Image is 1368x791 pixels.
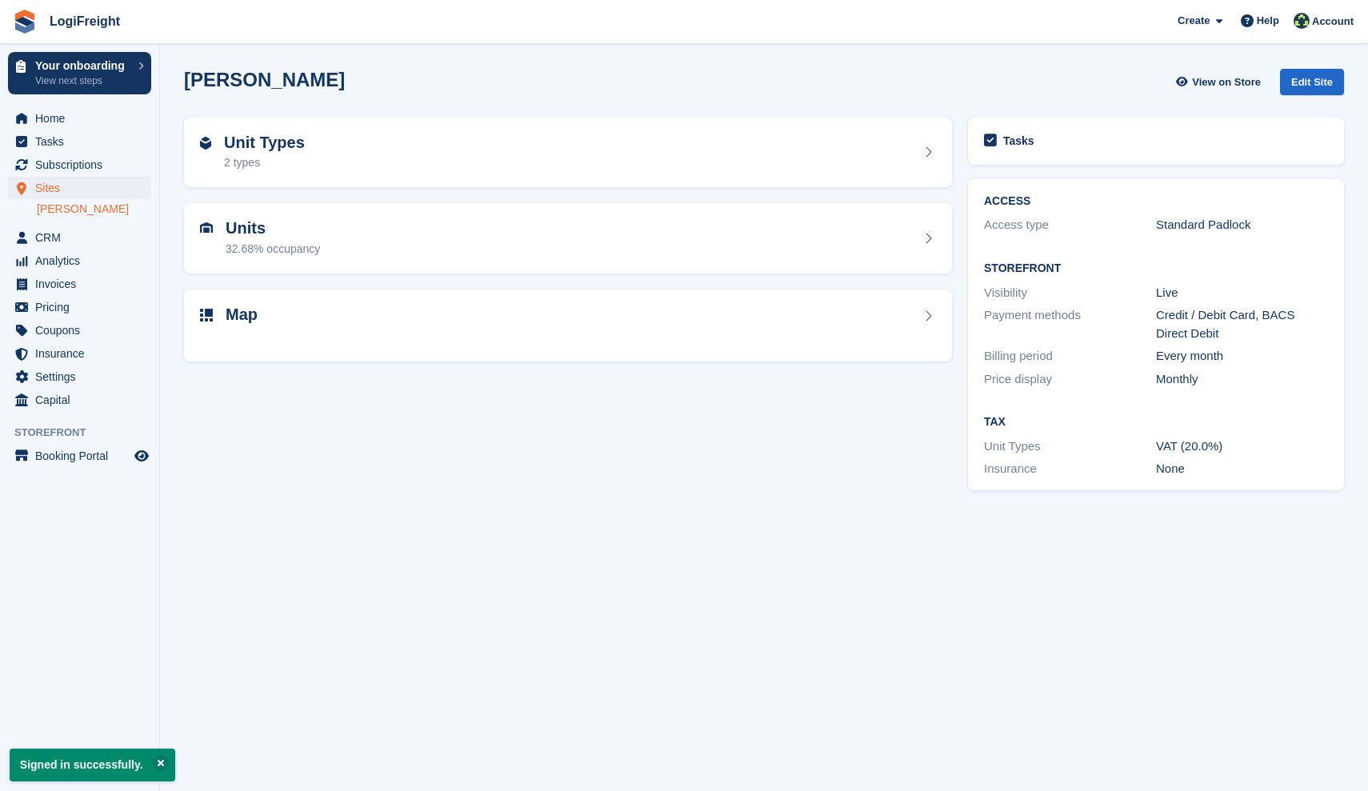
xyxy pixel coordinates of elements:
a: [PERSON_NAME] [37,202,151,217]
img: Jesse Smith [1294,13,1310,29]
a: LogiFreight [43,8,126,34]
span: Help [1257,13,1279,29]
p: View next steps [35,74,130,88]
span: Invoices [35,273,131,295]
a: menu [8,177,151,199]
span: View on Store [1192,74,1261,90]
div: Credit / Debit Card, BACS Direct Debit [1156,306,1328,342]
div: Standard Padlock [1156,216,1328,234]
div: Access type [984,216,1156,234]
a: menu [8,445,151,467]
div: Monthly [1156,370,1328,389]
span: Sites [35,177,131,199]
h2: Storefront [984,262,1328,275]
div: None [1156,460,1328,478]
h2: Units [226,219,320,238]
span: Tasks [35,130,131,153]
h2: Tax [984,416,1328,429]
div: Live [1156,284,1328,302]
a: menu [8,319,151,342]
div: 2 types [224,154,305,171]
a: Units 32.68% occupancy [184,203,952,274]
div: VAT (20.0%) [1156,437,1328,456]
a: menu [8,154,151,176]
span: Booking Portal [35,445,131,467]
p: Your onboarding [35,60,130,71]
span: CRM [35,226,131,249]
span: Pricing [35,296,131,318]
div: Price display [984,370,1156,389]
a: Your onboarding View next steps [8,52,151,94]
div: 32.68% occupancy [226,241,320,258]
h2: Tasks [1003,134,1034,148]
img: stora-icon-8386f47178a22dfd0bd8f6a31ec36ba5ce8667c1dd55bd0f319d3a0aa187defe.svg [13,10,37,34]
a: View on Store [1174,69,1267,95]
h2: Unit Types [224,134,305,152]
span: Settings [35,366,131,388]
a: menu [8,366,151,388]
span: Subscriptions [35,154,131,176]
span: Account [1312,14,1354,30]
img: unit-type-icn-2b2737a686de81e16bb02015468b77c625bbabd49415b5ef34ead5e3b44a266d.svg [200,137,211,150]
a: menu [8,250,151,272]
div: Insurance [984,460,1156,478]
a: menu [8,130,151,153]
div: Edit Site [1280,69,1344,95]
div: Every month [1156,347,1328,366]
h2: [PERSON_NAME] [184,69,345,90]
p: Signed in successfully. [10,749,175,781]
div: Payment methods [984,306,1156,342]
a: Unit Types 2 types [184,118,952,188]
a: menu [8,273,151,295]
span: Home [35,107,131,130]
div: Billing period [984,347,1156,366]
span: Capital [35,389,131,411]
span: Storefront [14,425,159,441]
a: menu [8,389,151,411]
a: Edit Site [1280,69,1344,102]
span: Analytics [35,250,131,272]
img: map-icn-33ee37083ee616e46c38cad1a60f524a97daa1e2b2c8c0bc3eb3415660979fc1.svg [200,309,213,322]
a: menu [8,107,151,130]
a: menu [8,226,151,249]
span: Create [1178,13,1210,29]
div: Visibility [984,284,1156,302]
div: Unit Types [984,437,1156,456]
h2: ACCESS [984,195,1328,208]
img: unit-icn-7be61d7bf1b0ce9d3e12c5938cc71ed9869f7b940bace4675aadf7bd6d80202e.svg [200,222,213,234]
span: Coupons [35,319,131,342]
h2: Map [226,306,258,324]
a: menu [8,296,151,318]
span: Insurance [35,342,131,365]
a: Map [184,290,952,362]
a: menu [8,342,151,365]
a: Preview store [132,446,151,465]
